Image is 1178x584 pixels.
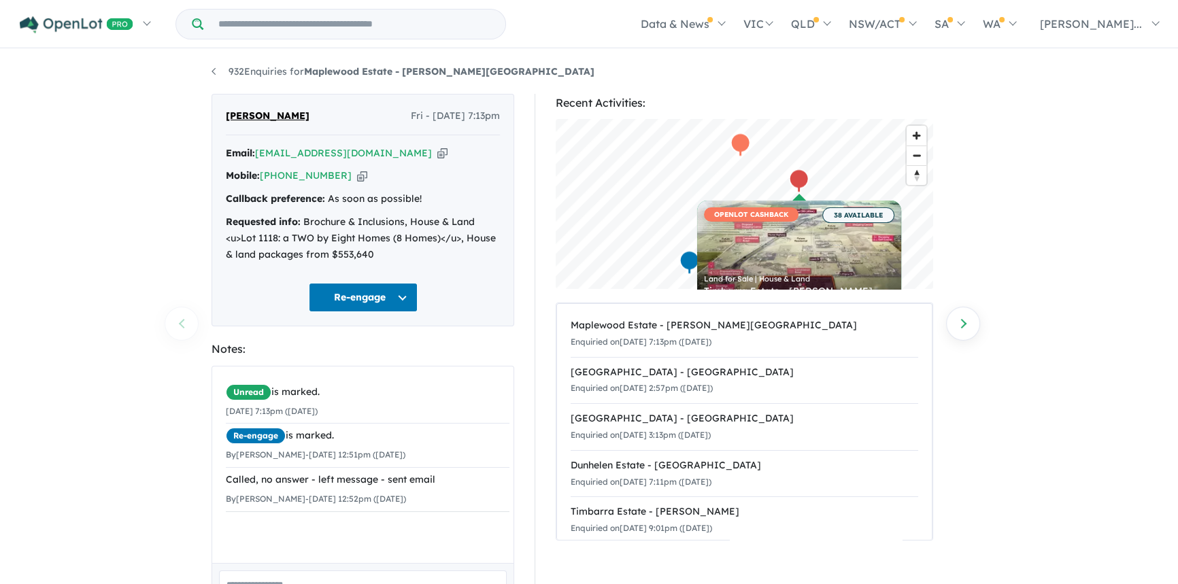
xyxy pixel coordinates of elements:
a: Timbarra Estate - [PERSON_NAME]Enquiried on[DATE] 9:01pm ([DATE]) [571,496,918,544]
div: Map marker [730,133,751,158]
small: By [PERSON_NAME] - [DATE] 12:51pm ([DATE]) [226,449,405,460]
div: [GEOGRAPHIC_DATA] - [GEOGRAPHIC_DATA] [571,411,918,427]
small: [DATE] 7:13pm ([DATE]) [226,406,318,416]
strong: Email: [226,147,255,159]
span: Reset bearing to north [907,166,926,185]
div: Land for Sale | House & Land [704,275,894,283]
small: Enquiried on [DATE] 2:57pm ([DATE]) [571,383,713,393]
strong: Requested info: [226,216,301,228]
a: [PHONE_NUMBER] [260,169,352,182]
div: As soon as possible! [226,191,500,207]
span: Zoom out [907,146,926,165]
div: Dunhelen Estate - [GEOGRAPHIC_DATA] [571,458,918,474]
button: Re-engage [309,283,418,312]
div: Notes: [212,340,514,358]
a: 932Enquiries forMaplewood Estate - [PERSON_NAME][GEOGRAPHIC_DATA] [212,65,594,78]
div: [GEOGRAPHIC_DATA] - [GEOGRAPHIC_DATA] [571,364,918,381]
span: Re-engage [226,428,286,444]
div: Called, no answer - left message - sent email [226,472,509,488]
button: Copy [357,169,367,183]
div: is marked. [226,384,509,400]
div: Map marker [789,169,809,194]
small: Enquiried on [DATE] 7:13pm ([DATE]) [571,337,711,347]
strong: Maplewood Estate - [PERSON_NAME][GEOGRAPHIC_DATA] [304,65,594,78]
span: 38 AVAILABLE [822,207,894,223]
span: [PERSON_NAME] [226,108,309,124]
div: Timbarra Estate - [PERSON_NAME] [704,286,894,296]
span: [PERSON_NAME]... [1040,17,1142,31]
canvas: Map [556,119,933,289]
div: Timbarra Estate - [PERSON_NAME] [571,504,918,520]
span: Fri - [DATE] 7:13pm [411,108,500,124]
button: Copy [437,146,448,160]
nav: breadcrumb [212,64,966,80]
a: [GEOGRAPHIC_DATA] - [GEOGRAPHIC_DATA]Enquiried on[DATE] 2:57pm ([DATE]) [571,357,918,405]
a: [EMAIL_ADDRESS][DOMAIN_NAME] [255,147,432,159]
button: Zoom out [907,145,926,165]
small: By [PERSON_NAME] - [DATE] 12:52pm ([DATE]) [226,494,406,504]
div: Maplewood Estate - [PERSON_NAME][GEOGRAPHIC_DATA] [571,317,918,334]
small: Enquiried on [DATE] 9:01pm ([DATE]) [571,523,712,533]
img: Openlot PRO Logo White [20,16,133,33]
a: Maplewood Estate - [PERSON_NAME][GEOGRAPHIC_DATA]Enquiried on[DATE] 7:13pm ([DATE]) [571,311,918,358]
a: OPENLOT CASHBACK 38 AVAILABLE Land for Sale | House & Land Timbarra Estate - [PERSON_NAME] [697,201,901,303]
strong: Callback preference: [226,192,325,205]
div: is marked. [226,428,509,444]
small: Enquiried on [DATE] 3:13pm ([DATE]) [571,430,711,440]
div: Recent Activities: [556,94,933,112]
a: Dunhelen Estate - [GEOGRAPHIC_DATA]Enquiried on[DATE] 7:11pm ([DATE]) [571,450,918,498]
div: Brochure & Inclusions, House & Land <u>Lot 1118: a TWO by Eight Homes (8 Homes)</u>, House & land... [226,214,500,262]
input: Try estate name, suburb, builder or developer [206,10,503,39]
button: Zoom in [907,126,926,145]
span: Unread [226,384,271,400]
div: Map marker [679,250,700,275]
small: Enquiried on [DATE] 7:11pm ([DATE]) [571,477,711,487]
strong: Mobile: [226,169,260,182]
button: Reset bearing to north [907,165,926,185]
a: [GEOGRAPHIC_DATA] - [GEOGRAPHIC_DATA]Enquiried on[DATE] 3:13pm ([DATE]) [571,403,918,451]
span: OPENLOT CASHBACK [704,207,798,222]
